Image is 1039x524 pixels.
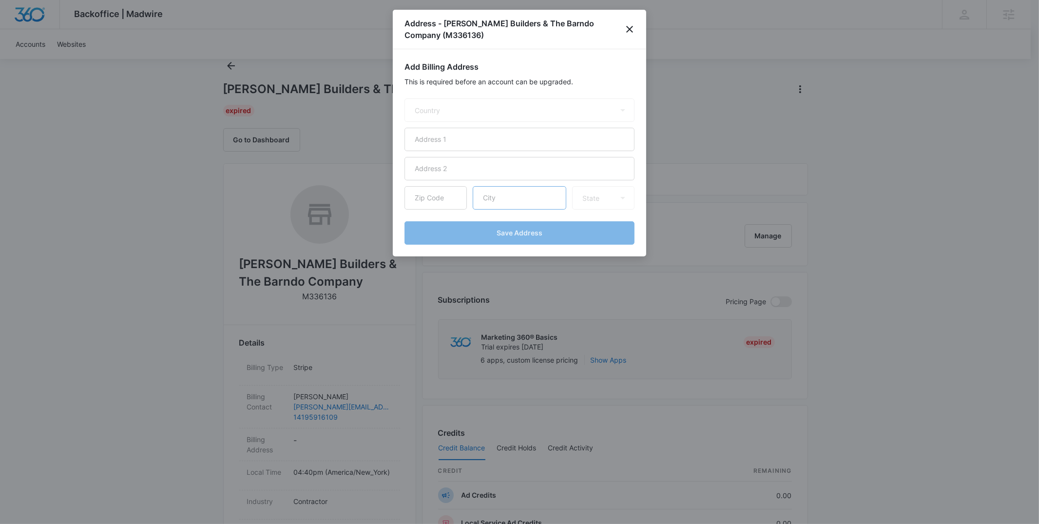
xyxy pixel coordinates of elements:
[404,18,624,41] h1: Address - [PERSON_NAME] Builders & The Barndo Company (M336136)
[473,186,566,210] input: City
[404,128,635,151] input: Address 1
[404,186,467,210] input: Zip Code
[404,61,635,73] h2: Add Billing Address
[404,77,635,87] p: This is required before an account can be upgraded.
[404,157,635,180] input: Address 2
[624,23,635,35] button: close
